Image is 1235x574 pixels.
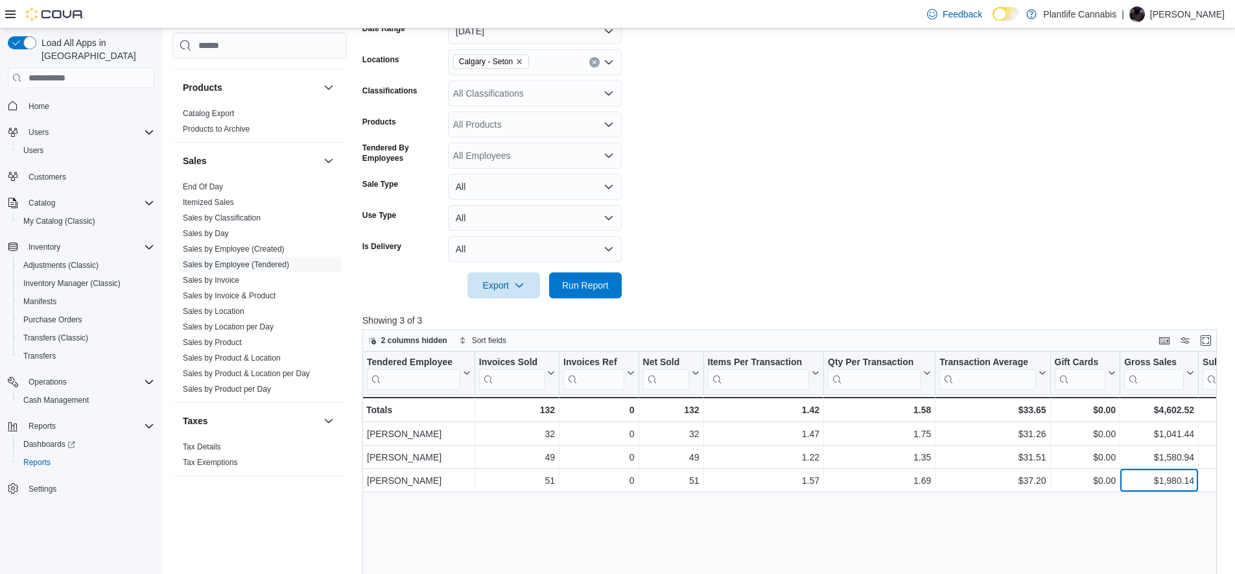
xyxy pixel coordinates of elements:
div: 1.57 [707,473,819,488]
span: Sales by Product [183,337,242,348]
button: Invoices Sold [479,357,555,390]
button: Operations [23,374,72,390]
span: Sales by Product per Day [183,384,271,394]
button: Users [23,125,54,140]
div: Tendered Employee [367,357,460,390]
button: Transfers (Classic) [13,329,159,347]
span: 2 columns hidden [381,335,447,346]
button: [DATE] [448,18,622,44]
div: $31.51 [939,449,1046,465]
span: Settings [29,484,56,494]
label: Locations [362,54,399,65]
span: Transfers [18,348,154,364]
span: My Catalog (Classic) [18,213,154,229]
div: 132 [479,402,555,418]
button: Adjustments (Classic) [13,256,159,274]
button: Items Per Transaction [707,357,819,390]
div: $1,980.14 [1124,473,1194,488]
button: Reports [13,453,159,472]
a: Sales by Product & Location per Day [183,369,310,378]
div: $1,041.44 [1124,426,1194,442]
span: Calgary - Seton [459,55,513,68]
span: Sales by Location [183,306,244,317]
a: Inventory Manager (Classic) [18,276,126,291]
span: Reports [29,421,56,431]
span: Sales by Day [183,228,229,239]
button: Inventory Manager (Classic) [13,274,159,293]
span: Run Report [562,279,609,292]
div: Tendered Employee [367,357,460,369]
div: 0 [563,473,634,488]
div: Net Sold [642,357,688,369]
button: Products [321,80,336,95]
div: 1.69 [828,473,931,488]
span: Catalog [29,198,55,208]
h3: Taxes [183,414,208,427]
a: Adjustments (Classic) [18,257,104,273]
span: Reports [23,457,51,468]
button: Inventory [23,239,65,255]
span: Manifests [23,296,56,307]
label: Is Delivery [362,241,401,252]
button: Qty Per Transaction [828,357,931,390]
span: Dashboards [18,436,154,452]
a: Purchase Orders [18,312,88,328]
span: Inventory [29,242,60,252]
span: Catalog [23,195,154,211]
span: Sales by Product & Location per Day [183,368,310,379]
span: Export [475,272,532,298]
a: Reports [18,455,56,470]
span: Sales by Employee (Created) [183,244,285,254]
div: 1.47 [707,426,819,442]
span: Sort fields [472,335,506,346]
button: Taxes [321,413,336,429]
span: Adjustments (Classic) [23,260,99,270]
span: Home [23,97,154,114]
div: 32 [479,426,555,442]
label: Tendered By Employees [362,143,443,163]
span: Users [23,145,43,156]
span: Inventory Manager (Classic) [18,276,154,291]
button: Open list of options [604,88,614,99]
a: End Of Day [183,182,223,191]
a: Manifests [18,294,62,309]
button: Inventory [3,238,159,256]
a: Transfers [18,348,61,364]
a: Itemized Sales [183,198,234,207]
span: Products to Archive [183,124,250,134]
div: $0.00 [1054,402,1116,418]
button: Operations [3,373,159,391]
a: Sales by Invoice & Product [183,291,276,300]
div: Invoices Sold [479,357,545,369]
img: Cova [26,8,84,21]
button: Purchase Orders [13,311,159,329]
span: Transfers [23,351,56,361]
span: Transfers (Classic) [18,330,154,346]
button: Reports [23,418,61,434]
a: Dashboards [13,435,159,453]
span: Operations [29,377,67,387]
span: Calgary - Seton [453,54,529,69]
span: Tax Exemptions [183,457,238,468]
div: $4,602.52 [1124,402,1194,418]
p: [PERSON_NAME] [1150,6,1225,22]
p: Showing 3 of 3 [362,314,1226,327]
span: Adjustments (Classic) [18,257,154,273]
button: Remove Calgary - Seton from selection in this group [515,58,523,66]
div: Invoices Ref [563,357,624,390]
div: 49 [479,449,555,465]
button: Gift Cards [1054,357,1116,390]
a: Feedback [922,1,987,27]
a: Sales by Employee (Tendered) [183,260,289,269]
span: Sales by Product & Location [183,353,281,363]
button: Reports [3,417,159,435]
span: Purchase Orders [23,315,82,325]
p: Plantlife Cannabis [1043,6,1116,22]
a: Tax Details [183,442,221,451]
span: Sales by Employee (Tendered) [183,259,289,270]
button: 2 columns hidden [363,333,453,348]
button: Sales [321,153,336,169]
a: Catalog Export [183,109,234,118]
div: Transaction Average [939,357,1035,369]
